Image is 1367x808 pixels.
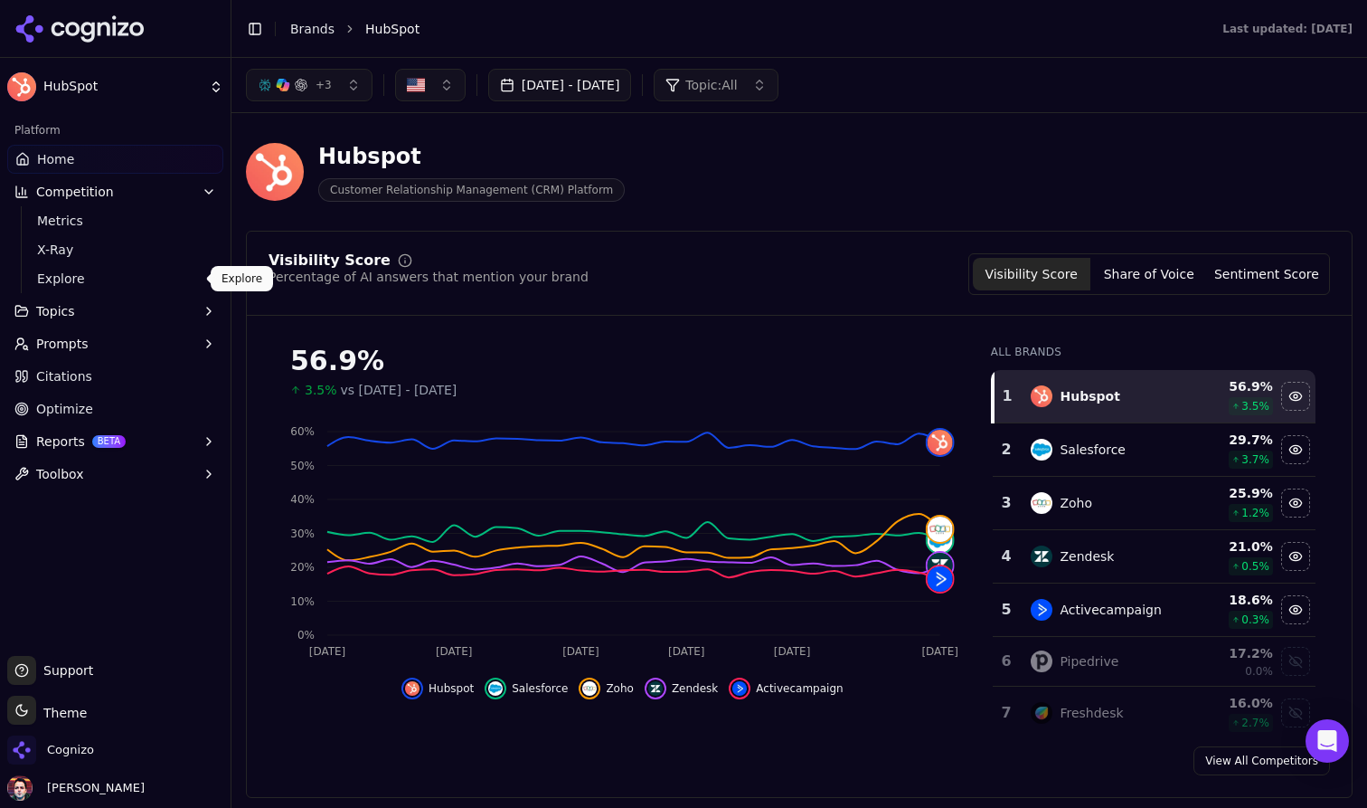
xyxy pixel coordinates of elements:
div: 16.0 % [1191,694,1273,712]
div: All Brands [991,345,1315,359]
span: X-Ray [37,241,194,259]
span: Salesforce [512,681,568,696]
img: hubspot [405,681,420,696]
div: Open Intercom Messenger [1306,719,1349,763]
span: Zoho [606,681,634,696]
img: zendesk [928,553,953,578]
span: [PERSON_NAME] [40,780,145,796]
div: Last updated: [DATE] [1222,22,1353,36]
button: Hide salesforce data [485,678,568,699]
button: Hide zendesk data [1281,542,1310,571]
img: salesforce [488,681,503,696]
a: Citations [7,362,223,391]
tspan: [DATE] [309,645,346,658]
a: Metrics [30,208,202,233]
button: Hide hubspot data [401,678,474,699]
tr: 5activecampaignActivecampaign18.6%0.3%Hide activecampaign data [993,584,1315,637]
a: View All Competitors [1193,746,1330,775]
span: Toolbox [36,465,84,483]
img: zendesk [648,681,663,696]
span: Zendesk [672,681,718,696]
div: 6 [1000,651,1013,672]
button: Open user button [7,775,145,801]
span: HubSpot [365,20,420,38]
span: Home [37,150,74,168]
span: Support [36,661,93,680]
tr: 1hubspotHubspot56.9%3.5%Hide hubspot data [993,370,1315,423]
span: 3.7 % [1241,452,1269,467]
tspan: 40% [290,493,315,506]
tspan: 0% [297,629,315,642]
button: Competition [7,177,223,206]
span: Optimize [36,400,93,418]
div: Percentage of AI answers that mention your brand [269,268,589,286]
span: Metrics [37,212,194,230]
div: 2 [1000,439,1013,461]
button: Prompts [7,329,223,358]
p: Explore [222,271,262,286]
span: 0.5 % [1241,559,1269,574]
img: Cognizo [7,736,36,765]
div: 17.2 % [1191,644,1273,662]
img: pipedrive [1031,651,1052,672]
div: 4 [1000,546,1013,567]
tspan: [DATE] [562,645,599,658]
button: Hide activecampaign data [1281,595,1310,624]
button: Open organization switcher [7,736,94,765]
span: Explore [37,270,194,288]
span: + 3 [316,78,332,92]
img: zendesk [1031,546,1052,567]
span: HubSpot [43,79,202,95]
div: Pipedrive [1060,652,1118,670]
nav: breadcrumb [290,20,1186,38]
tr: 7freshdeskFreshdesk16.0%2.7%Show freshdesk data [993,687,1315,740]
div: 7 [1000,702,1013,724]
tr: 2salesforceSalesforce29.7%3.7%Hide salesforce data [993,423,1315,477]
button: Hide activecampaign data [729,678,843,699]
tspan: [DATE] [668,645,705,658]
span: Topic: All [685,76,737,94]
button: [DATE] - [DATE] [488,69,632,101]
div: 3 [1000,492,1013,514]
button: Share of Voice [1090,258,1208,290]
a: X-Ray [30,237,202,262]
button: ReportsBETA [7,427,223,456]
button: Topics [7,297,223,326]
div: Visibility Score [269,253,391,268]
span: Cognizo [47,742,94,758]
img: Deniz Ozcan [7,775,33,801]
img: zoho [1031,492,1052,514]
div: 1 [1002,385,1013,407]
div: 18.6 % [1191,591,1273,609]
div: Hubspot [318,142,625,171]
button: Hide zoho data [579,678,634,699]
tr: 6pipedrivePipedrive17.2%0.0%Show pipedrive data [993,637,1315,687]
span: Citations [36,367,92,385]
tr: 4zendeskZendesk21.0%0.5%Hide zendesk data [993,530,1315,584]
img: zoho [928,517,953,542]
button: Hide zendesk data [645,678,718,699]
button: Visibility Score [973,258,1090,290]
tspan: [DATE] [921,645,958,658]
tspan: 60% [290,425,315,438]
tspan: 20% [290,561,315,574]
span: 0.3 % [1241,613,1269,627]
span: 3.5 % [1241,399,1269,414]
img: hubspot [928,430,953,455]
span: Prompts [36,335,89,353]
tspan: [DATE] [774,645,811,658]
div: 5 [1000,599,1013,621]
span: Customer Relationship Management (CRM) Platform [318,178,625,202]
div: Freshdesk [1060,704,1123,722]
span: 1.2 % [1241,506,1269,520]
div: Platform [7,116,223,145]
tspan: 30% [290,528,315,540]
tspan: [DATE] [436,645,473,658]
tspan: 50% [290,460,315,472]
img: salesforce [1031,439,1052,461]
img: hubspot [1031,385,1052,407]
div: 21.0 % [1191,537,1273,556]
div: Zoho [1060,494,1092,512]
a: Home [7,145,223,174]
span: Topics [36,302,75,320]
